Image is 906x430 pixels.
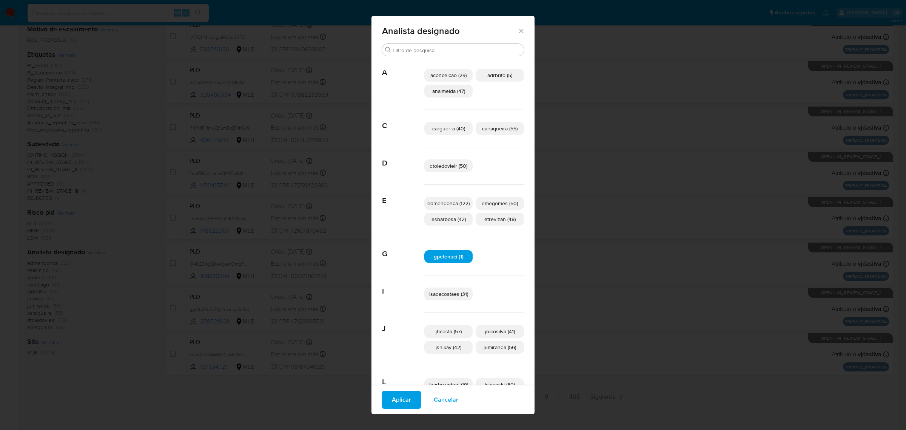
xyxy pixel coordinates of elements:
[382,110,424,130] span: C
[476,69,524,82] div: adrbrito (5)
[382,147,424,168] span: D
[424,197,473,210] div: edmendonca (122)
[424,288,473,300] div: isadacostaes (31)
[382,391,421,409] button: Aplicar
[432,87,465,95] span: analmeida (47)
[430,162,467,170] span: dtoledovieir (50)
[392,391,411,408] span: Aplicar
[476,197,524,210] div: emegomes (50)
[476,378,524,391] div: lclososki (50)
[518,27,524,34] button: Fechar
[429,290,468,298] span: isadacostaes (31)
[427,200,470,207] span: edmendonca (122)
[424,378,473,391] div: lbarbozadeol (19)
[485,381,515,388] span: lclososki (50)
[476,325,524,338] div: joicosilva (41)
[424,391,468,409] button: Cancelar
[432,125,465,132] span: carguerra (40)
[382,366,424,387] span: L
[424,122,473,135] div: carguerra (40)
[487,71,512,79] span: adrbrito (5)
[382,57,424,77] span: A
[484,215,516,223] span: etrevizan (48)
[434,391,458,408] span: Cancelar
[436,343,461,351] span: jshikay (42)
[482,125,518,132] span: carsiqueira (55)
[424,325,473,338] div: jhcosta (57)
[436,328,462,335] span: jhcosta (57)
[476,122,524,135] div: carsiqueira (55)
[382,275,424,296] span: I
[382,238,424,258] span: G
[424,69,473,82] div: aconceicao (29)
[385,47,391,53] button: Buscar
[476,213,524,226] div: etrevizan (48)
[424,250,473,263] div: gpetenuci (1)
[424,85,473,97] div: analmeida (47)
[393,47,521,54] input: Filtro de pesquisa
[382,185,424,205] span: E
[434,253,464,260] span: gpetenuci (1)
[382,26,518,36] span: Analista designado
[484,343,516,351] span: jumiranda (56)
[430,71,467,79] span: aconceicao (29)
[424,159,473,172] div: dtoledovieir (50)
[424,341,473,354] div: jshikay (42)
[424,213,473,226] div: esbarbosa (42)
[429,381,468,388] span: lbarbozadeol (19)
[482,200,518,207] span: emegomes (50)
[382,313,424,333] span: J
[485,328,515,335] span: joicosilva (41)
[476,341,524,354] div: jumiranda (56)
[431,215,466,223] span: esbarbosa (42)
